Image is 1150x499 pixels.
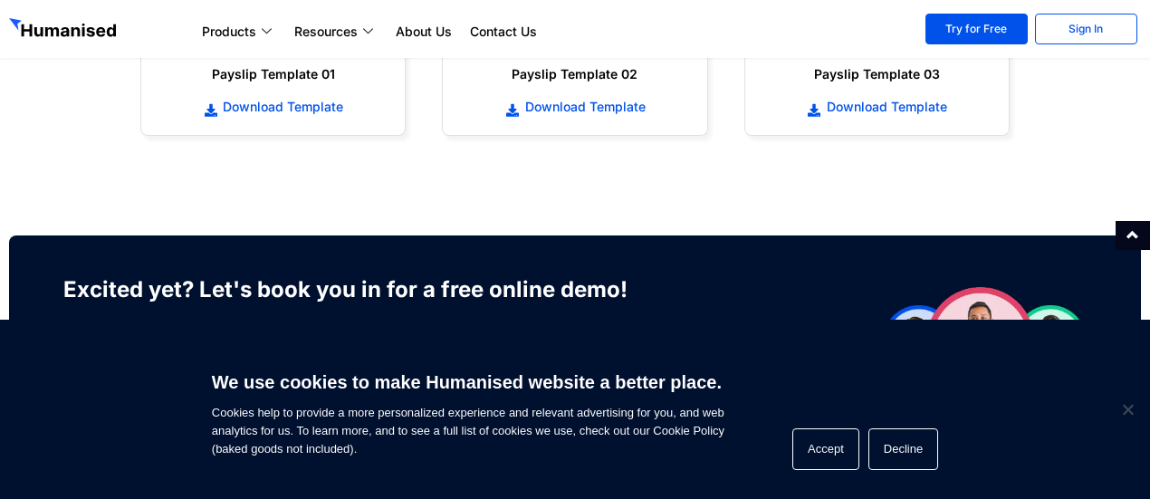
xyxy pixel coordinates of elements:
[212,369,724,395] h6: We use cookies to make Humanised website a better place.
[212,360,724,458] span: Cookies help to provide a more personalized experience and relevant advertising for you, and web ...
[763,97,991,117] a: Download Template
[822,98,947,116] span: Download Template
[63,272,656,308] h3: Excited yet? Let's book you in for a free online demo!
[159,65,387,83] h6: Payslip Template 01
[461,97,688,117] a: Download Template
[285,21,387,43] a: Resources
[9,18,120,42] img: GetHumanised Logo
[193,21,285,43] a: Products
[159,97,387,117] a: Download Template
[387,21,461,43] a: About Us
[218,98,343,116] span: Download Template
[521,98,646,116] span: Download Template
[868,428,938,470] button: Decline
[1118,400,1136,418] span: Decline
[461,65,688,83] h6: Payslip Template 02
[792,428,859,470] button: Accept
[63,317,656,339] p: Book a call now to:
[1035,14,1137,44] a: Sign In
[763,65,991,83] h6: Payslip Template 03
[461,21,546,43] a: Contact Us
[925,14,1028,44] a: Try for Free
